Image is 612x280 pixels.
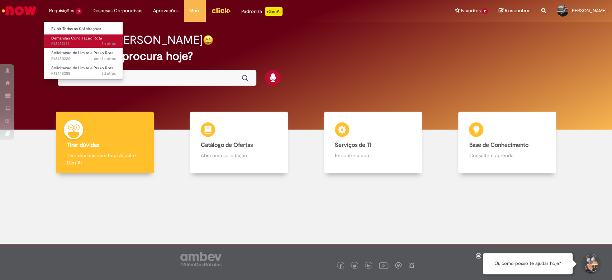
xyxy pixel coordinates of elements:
[367,264,371,268] img: logo_footer_linkedin.png
[44,34,123,48] a: Aberto R13453146 : Demandas Conciliação Rota
[499,8,531,14] a: Rascunhos
[353,264,356,268] img: logo_footer_twitter.png
[92,7,142,14] span: Despesas Corporativas
[67,152,143,166] p: Tirar dúvidas com Lupi Assist e Gen Ai
[189,7,200,14] span: More
[461,7,480,14] span: Favoritos
[44,22,123,80] ul: Requisições
[44,49,123,62] a: Aberto R13450220 : Solicitação de Limite e Prazo Rota
[94,56,116,61] time: 26/08/2025 18:39:52
[58,50,554,62] h2: O que você procura hoje?
[101,71,116,76] time: 25/08/2025 16:20:36
[101,41,116,46] span: 3h atrás
[469,141,528,149] b: Base de Conhecimento
[44,64,123,78] a: Aberto R13445385 : Solicitação de Limite e Prazo Rota
[201,141,253,149] b: Catálogo de Ofertas
[51,50,114,56] span: Solicitação de Limite e Prazo Rota
[203,35,213,45] img: happy-face.png
[67,141,99,149] b: Tirar dúvidas
[395,262,402,269] img: logo_footer_workplace.png
[335,152,411,159] p: Encontre ajuda
[469,152,545,159] p: Consulte e aprenda
[101,41,116,46] time: 27/08/2025 15:26:44
[483,253,573,274] div: Oi, como posso te ajudar hoje?
[44,25,123,33] a: Exibir Todas as Solicitações
[379,261,388,270] img: logo_footer_youtube.png
[101,71,116,76] span: 3d atrás
[51,65,114,71] span: Solicitação de Limite e Prazo Rota
[51,71,116,76] span: R13445385
[505,7,531,14] span: Rascunhos
[1,4,38,18] img: ServiceNow
[153,7,179,14] span: Aprovações
[408,262,415,269] img: logo_footer_naosei.png
[570,8,607,14] span: [PERSON_NAME]
[339,264,342,268] img: logo_footer_facebook.png
[172,112,306,174] a: Catálogo de Ofertas Abra uma solicitação
[241,7,283,16] div: Padroniza
[76,8,82,14] span: 3
[51,56,116,62] span: R13450220
[211,5,231,16] img: click_logo_yellow_360x200.png
[335,141,371,149] b: Serviços de TI
[51,36,102,41] span: Demandas Conciliação Rota
[94,56,116,61] span: um dia atrás
[306,112,440,174] a: Serviços de TI Encontre ajuda
[580,253,601,275] button: Iniciar Conversa de Suporte
[201,152,277,159] p: Abra uma solicitação
[38,112,172,174] a: Tirar dúvidas Tirar dúvidas com Lupi Assist e Gen Ai
[482,8,488,14] span: 2
[58,34,203,46] h2: Boa tarde, [PERSON_NAME]
[265,7,283,16] p: +GenAi
[440,112,574,174] a: Base de Conhecimento Consulte e aprenda
[51,41,116,47] span: R13453146
[180,252,222,266] img: logo_footer_ambev_rotulo_gray.png
[49,7,74,14] span: Requisições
